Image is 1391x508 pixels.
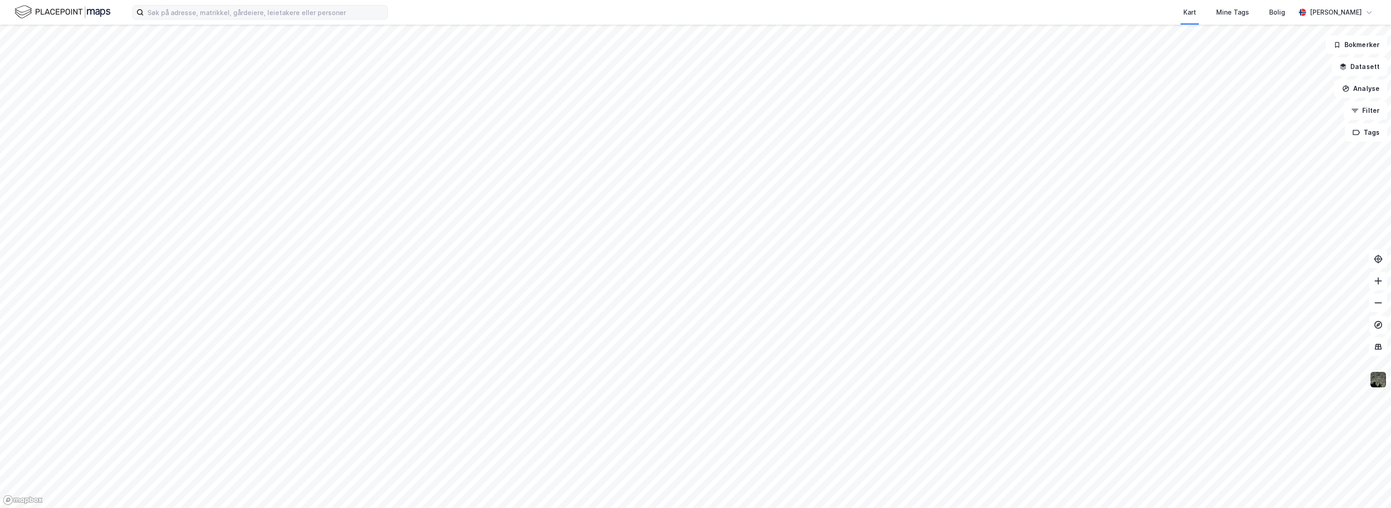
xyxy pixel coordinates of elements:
input: Søk på adresse, matrikkel, gårdeiere, leietakere eller personer [144,5,387,19]
iframe: Chat Widget [1345,464,1391,508]
div: Kontrollprogram for chat [1345,464,1391,508]
a: Mapbox homepage [3,495,43,505]
button: Analyse [1334,79,1387,98]
div: Mine Tags [1216,7,1249,18]
div: Bolig [1269,7,1285,18]
div: Kart [1183,7,1196,18]
img: logo.f888ab2527a4732fd821a326f86c7f29.svg [15,4,110,20]
button: Tags [1345,123,1387,142]
img: 9k= [1370,371,1387,388]
button: Datasett [1332,58,1387,76]
button: Filter [1344,101,1387,120]
div: [PERSON_NAME] [1310,7,1362,18]
button: Bokmerker [1326,36,1387,54]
